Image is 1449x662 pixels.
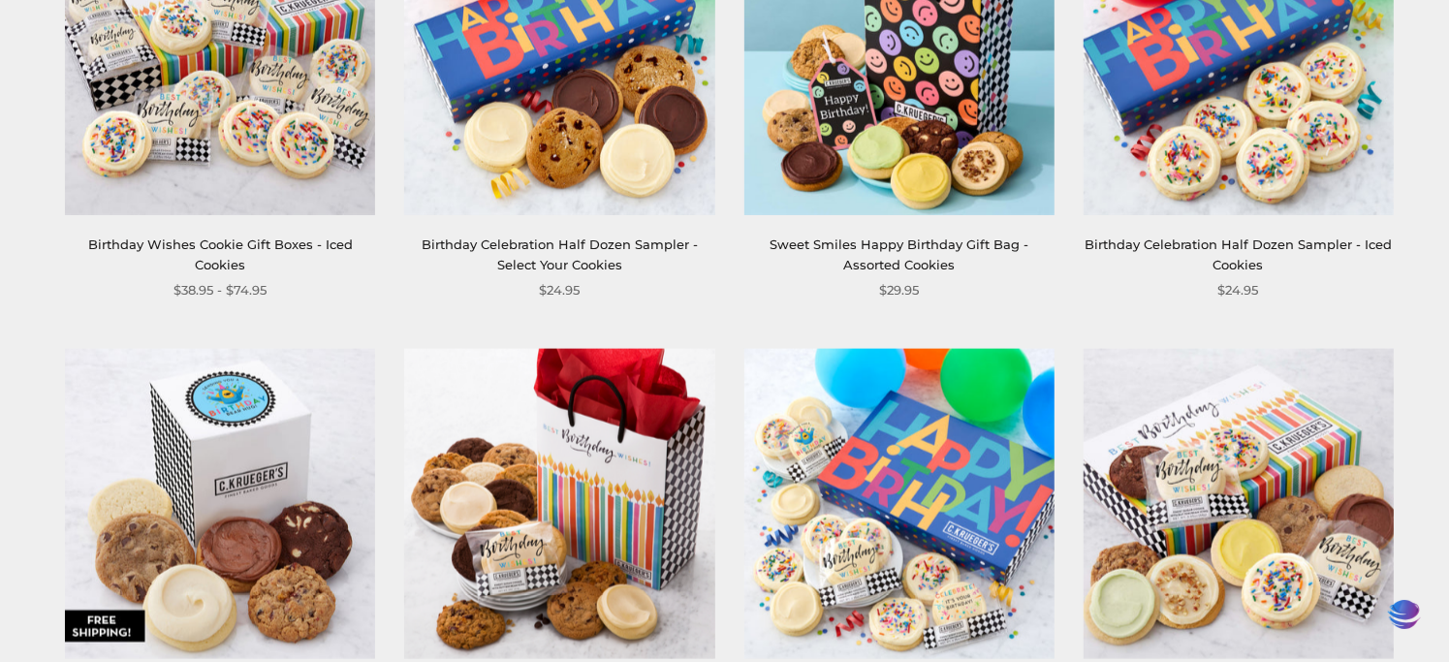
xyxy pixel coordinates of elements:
span: $38.95 - $74.95 [173,280,267,300]
img: Birthday Bear Hug Mini Cube Sampler - Assorted Mini Cookies [65,349,375,659]
a: Birthday Wishes Cookie Gift Boxes - Iced Cookies [88,236,353,272]
iframe: Sign Up via Text for Offers [16,588,201,646]
span: $24.95 [539,280,580,300]
img: Birthday Wishes Cookie Gift Boxes - Assorted Cookies [1084,349,1394,659]
span: $29.95 [879,280,919,300]
a: Birthday Celebration Half Dozen Sampler - Select Your Cookies [422,236,698,272]
img: Birthday Wishes Gift Bag - Select Your Cookies [404,349,714,659]
a: Birthday Celebration Half Dozen Sampler - Iced Cookies [1085,236,1392,272]
img: svg+xml;base64,PHN2ZyB3aWR0aD0iMzQiIGhlaWdodD0iMzQiIHZpZXdCb3g9IjAgMCAzNCAzNCIgZmlsbD0ibm9uZSIgeG... [1388,597,1421,633]
a: Sweet Smiles Happy Birthday Gift Bag - Assorted Cookies [770,236,1028,272]
img: Birthday Celebration Cookie Gift Boxes - Iced Cookies [744,349,1055,659]
span: $24.95 [1218,280,1259,300]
